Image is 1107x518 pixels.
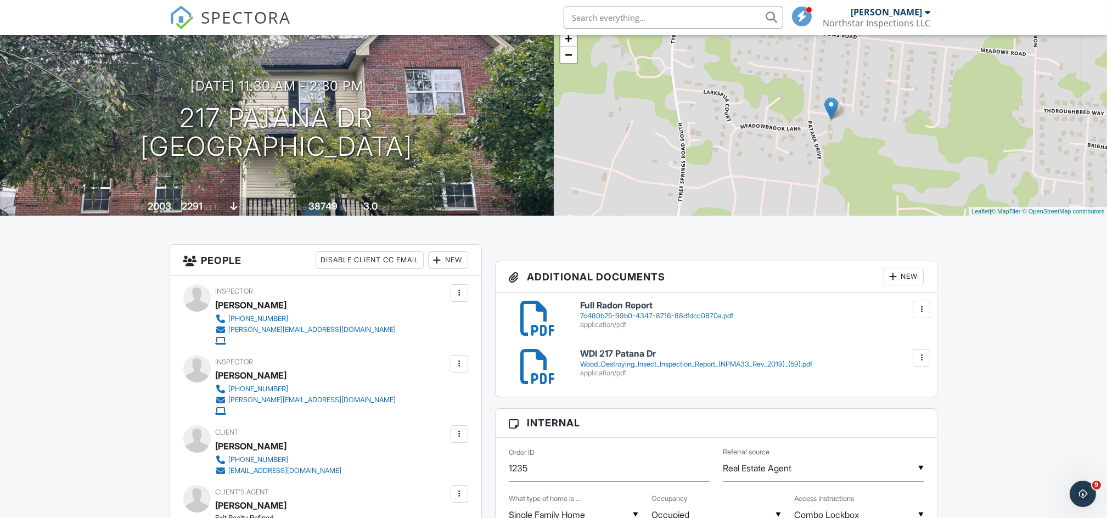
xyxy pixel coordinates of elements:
label: Access Instructions [794,494,854,504]
div: [PHONE_NUMBER] [229,385,289,393]
a: [PHONE_NUMBER] [216,454,342,465]
span: Client [216,428,239,436]
span: bathrooms [379,203,411,211]
span: Inspector [216,358,254,366]
a: Zoom in [560,30,577,47]
h6: WDI 217 Patana Dr [580,349,924,359]
div: [PHONE_NUMBER] [229,455,289,464]
div: 7c480b25-99b0-4347-8716-88dfdcc0870a.pdf [580,312,924,320]
div: [PHONE_NUMBER] [229,314,289,323]
a: SPECTORA [170,15,291,38]
a: Full Radon Report 7c480b25-99b0-4347-8716-88dfdcc0870a.pdf application/pdf [580,301,924,329]
div: 2003 [148,200,171,212]
h3: Internal [496,409,937,437]
div: [PERSON_NAME] [216,297,287,313]
h3: People [170,245,481,276]
div: application/pdf [580,369,924,378]
iframe: Intercom live chat [1070,481,1096,507]
label: Order ID [509,448,535,458]
img: The Best Home Inspection Software - Spectora [170,5,194,30]
div: application/pdf [580,320,924,329]
span: crawlspace [239,203,273,211]
a: [PERSON_NAME] [216,497,287,514]
span: Lot Size [284,203,307,211]
div: New [884,268,924,285]
div: 2291 [182,200,203,212]
div: | [969,207,1107,216]
a: [PERSON_NAME][EMAIL_ADDRESS][DOMAIN_NAME] [216,395,396,406]
div: [PERSON_NAME] [216,367,287,384]
span: Inspector [216,287,254,295]
a: Leaflet [971,208,990,215]
a: © MapTiler [991,208,1021,215]
span: 9 [1092,481,1101,489]
a: [PHONE_NUMBER] [216,313,396,324]
div: [EMAIL_ADDRESS][DOMAIN_NAME] [229,466,342,475]
span: sq. ft. [204,203,220,211]
label: Referral source [723,447,769,457]
div: [PERSON_NAME][EMAIL_ADDRESS][DOMAIN_NAME] [229,396,396,404]
h1: 217 Patana Dr [GEOGRAPHIC_DATA] [141,104,413,162]
label: Occupancy [651,494,688,504]
div: [PERSON_NAME] [851,7,923,18]
a: [PERSON_NAME][EMAIL_ADDRESS][DOMAIN_NAME] [216,324,396,335]
span: Built [134,203,146,211]
h3: Additional Documents [496,261,937,292]
div: 38749 [308,200,338,212]
label: What type of home is this? [509,494,581,504]
div: Disable Client CC Email [316,251,424,269]
span: Client's Agent [216,488,269,496]
a: Zoom out [560,47,577,63]
div: [PERSON_NAME] [216,438,287,454]
span: SPECTORA [201,5,291,29]
div: 3.0 [363,200,378,212]
h6: Full Radon Report [580,301,924,311]
div: Wood_Destroying_Insect_Inspection_Report_(NPMA33_Rev_2019)_(59).pdf [580,360,924,369]
div: [PERSON_NAME][EMAIL_ADDRESS][DOMAIN_NAME] [229,325,396,334]
div: Northstar Inspections LLC [823,18,931,29]
a: WDI 217 Patana Dr Wood_Destroying_Insect_Inspection_Report_(NPMA33_Rev_2019)_(59).pdf application... [580,349,924,377]
h3: [DATE] 11:30 am - 2:30 pm [190,78,363,93]
a: [EMAIL_ADDRESS][DOMAIN_NAME] [216,465,342,476]
div: New [428,251,468,269]
a: © OpenStreetMap contributors [1022,208,1104,215]
input: Search everything... [564,7,783,29]
a: [PHONE_NUMBER] [216,384,396,395]
span: sq.ft. [339,203,353,211]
